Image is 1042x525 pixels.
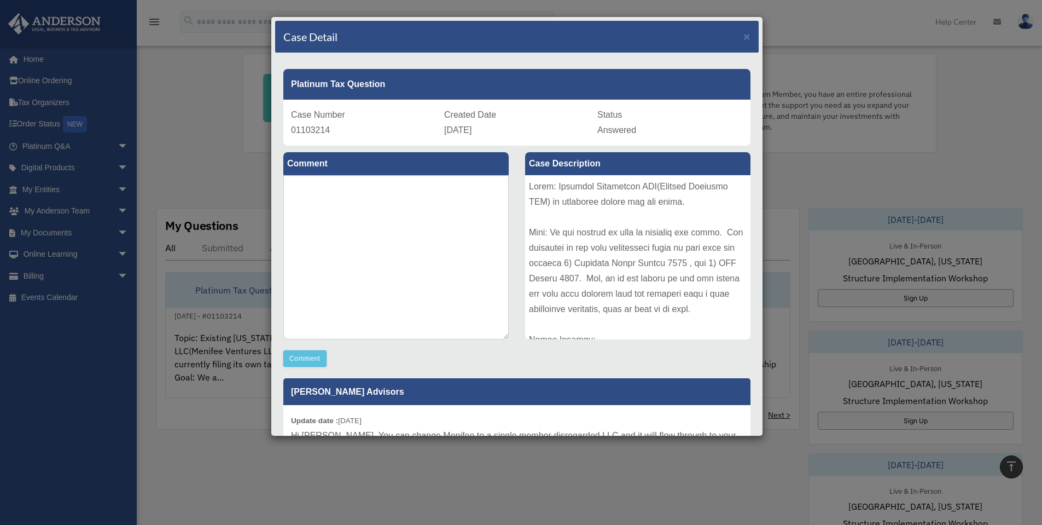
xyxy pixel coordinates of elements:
[597,110,622,119] span: Status
[283,152,509,175] label: Comment
[525,152,750,175] label: Case Description
[525,175,750,339] div: Lorem: Ipsumdol Sitametcon ADI(Elitsed Doeiusmo TEM) in utlaboree dolore mag ali enima. Mini: Ve ...
[291,417,338,425] b: Update date :
[743,30,750,43] span: ×
[444,110,496,119] span: Created Date
[283,29,337,44] h4: Case Detail
[743,31,750,42] button: Close
[291,125,330,135] span: 01103214
[291,428,743,520] p: Hi [PERSON_NAME], You can change Menifee to a single member disregarded LLC and it will flow thro...
[291,417,362,425] small: [DATE]
[597,125,636,135] span: Answered
[283,378,750,405] p: [PERSON_NAME] Advisors
[291,110,345,119] span: Case Number
[444,125,471,135] span: [DATE]
[283,350,327,367] button: Comment
[283,69,750,100] div: Platinum Tax Question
